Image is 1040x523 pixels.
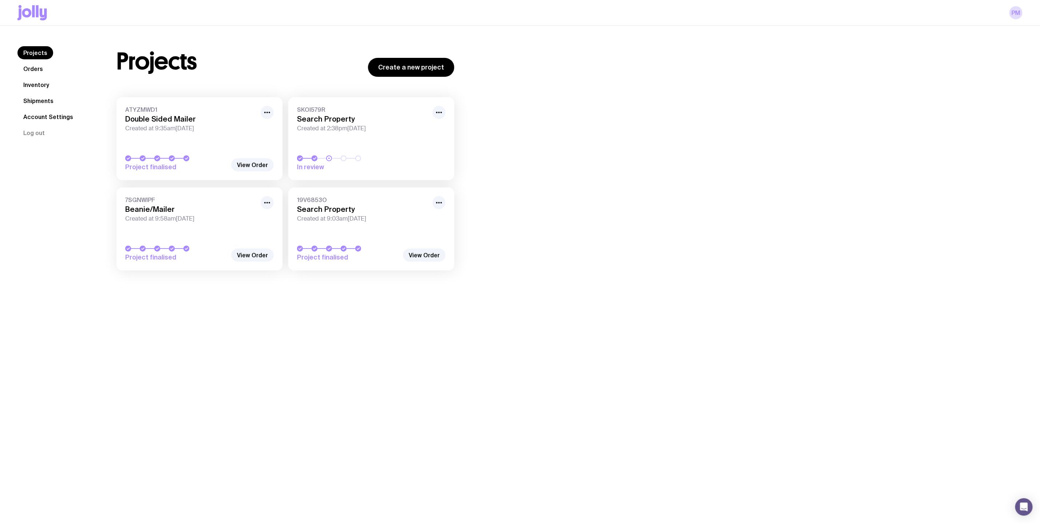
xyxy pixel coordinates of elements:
a: 19V6853OSearch PropertyCreated at 9:03am[DATE]Project finalised [288,187,454,270]
a: Orders [17,62,49,75]
a: Shipments [17,94,59,107]
a: Inventory [17,78,55,91]
a: 7SGNWIPFBeanie/MailerCreated at 9:58am[DATE]Project finalised [116,187,282,270]
a: View Order [231,249,274,262]
a: Create a new project [368,58,454,77]
a: Account Settings [17,110,79,123]
a: SKOI579RSearch PropertyCreated at 2:38pm[DATE]In review [288,97,454,180]
span: Project finalised [125,163,227,171]
a: ATYZMWD1Double Sided MailerCreated at 9:35am[DATE]Project finalised [116,97,282,180]
span: SKOI579R [297,106,428,113]
span: 7SGNWIPF [125,196,256,203]
span: 19V6853O [297,196,428,203]
span: Created at 2:38pm[DATE] [297,125,428,132]
h3: Search Property [297,205,428,214]
a: View Order [403,249,446,262]
span: Created at 9:35am[DATE] [125,125,256,132]
h3: Beanie/Mailer [125,205,256,214]
button: Log out [17,126,51,139]
a: View Order [231,158,274,171]
span: Created at 9:03am[DATE] [297,215,428,222]
span: Project finalised [125,253,227,262]
span: Project finalised [297,253,399,262]
a: Projects [17,46,53,59]
span: Created at 9:58am[DATE] [125,215,256,222]
span: ATYZMWD1 [125,106,256,113]
a: PM [1009,6,1023,19]
div: Open Intercom Messenger [1015,498,1033,516]
h3: Search Property [297,115,428,123]
h1: Projects [116,50,197,73]
span: In review [297,163,399,171]
h3: Double Sided Mailer [125,115,256,123]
